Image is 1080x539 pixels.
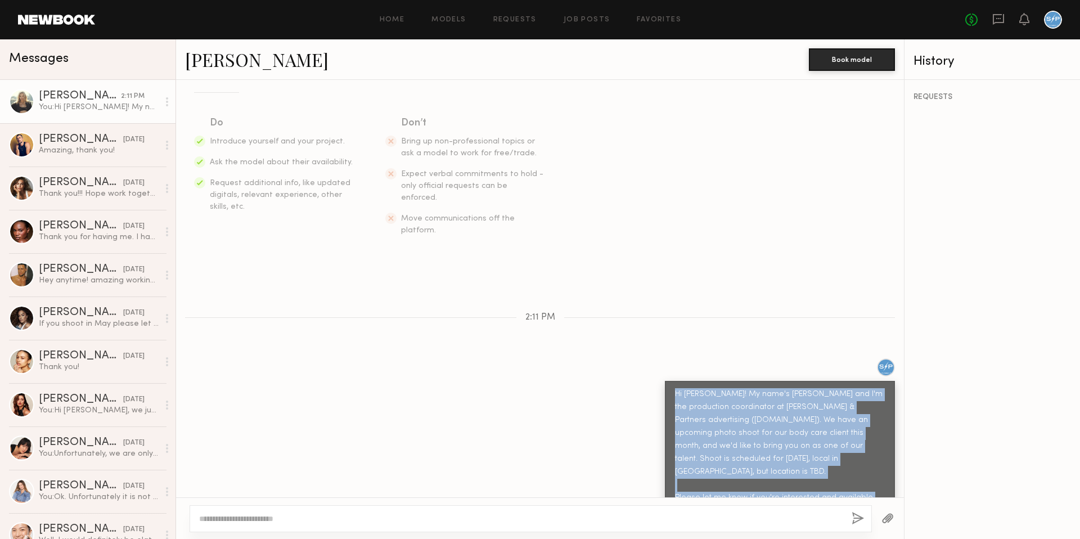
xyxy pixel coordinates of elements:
div: You: Hi [PERSON_NAME]! My name's [PERSON_NAME] and I'm the production coordinator at [PERSON_NAME... [39,102,159,113]
div: [PERSON_NAME] [39,264,123,275]
div: REQUESTS [913,93,1071,101]
div: Hey anytime! amazing working with you too [PERSON_NAME]! Amazing crew and I had a great time. [39,275,159,286]
div: History [913,55,1071,68]
a: Book model [809,54,895,64]
span: Move communications off the platform. [401,215,515,234]
div: [DATE] [123,481,145,492]
div: [DATE] [123,221,145,232]
div: [PERSON_NAME] [39,221,123,232]
a: [PERSON_NAME] [185,47,328,71]
div: [DATE] [123,264,145,275]
span: 2:11 PM [525,313,555,322]
div: You: Unfortunately, we are only shooting on the 30th. Best of luck on your other shoot! [39,448,159,459]
div: Don’t [401,115,545,131]
div: [DATE] [123,134,145,145]
div: If you shoot in May please let me know I’ll be in La and available [39,318,159,329]
div: [PERSON_NAME] [39,394,123,405]
a: Models [431,16,466,24]
div: [DATE] [123,524,145,535]
div: You: Hi [PERSON_NAME], we just had our meeting with our client and we are going with other talent... [39,405,159,416]
span: Messages [9,52,69,65]
div: [DATE] [123,308,145,318]
a: Favorites [637,16,681,24]
div: [PERSON_NAME] [39,177,123,188]
span: Request additional info, like updated digitals, relevant experience, other skills, etc. [210,179,350,210]
div: [PERSON_NAME] [39,91,121,102]
div: [PERSON_NAME] [39,307,123,318]
a: Requests [493,16,537,24]
div: Thank you! [39,362,159,372]
div: [PERSON_NAME] [39,524,123,535]
div: [PERSON_NAME] [39,437,123,448]
div: Hi [PERSON_NAME]! My name's [PERSON_NAME] and I'm the production coordinator at [PERSON_NAME] & P... [675,388,885,518]
div: Thank you!!! Hope work together again 💘 [39,188,159,199]
a: Job Posts [564,16,610,24]
span: Ask the model about their availability. [210,159,353,166]
div: You: Ok. Unfortunately it is not in our budget for that much for that limited usage, but thank yo... [39,492,159,502]
div: 2:11 PM [121,91,145,102]
div: Do [210,115,354,131]
div: [PERSON_NAME] [39,134,123,145]
div: [DATE] [123,438,145,448]
button: Book model [809,48,895,71]
span: Bring up non-professional topics or ask a model to work for free/trade. [401,138,537,157]
div: [DATE] [123,394,145,405]
span: Introduce yourself and your project. [210,138,345,145]
div: Thank you for having me. I had a great time! [39,232,159,242]
span: Expect verbal commitments to hold - only official requests can be enforced. [401,170,543,201]
div: [PERSON_NAME] [39,480,123,492]
div: [PERSON_NAME] [39,351,123,362]
a: Home [380,16,405,24]
div: [DATE] [123,351,145,362]
div: Amazing, thank you! [39,145,159,156]
div: [DATE] [123,178,145,188]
